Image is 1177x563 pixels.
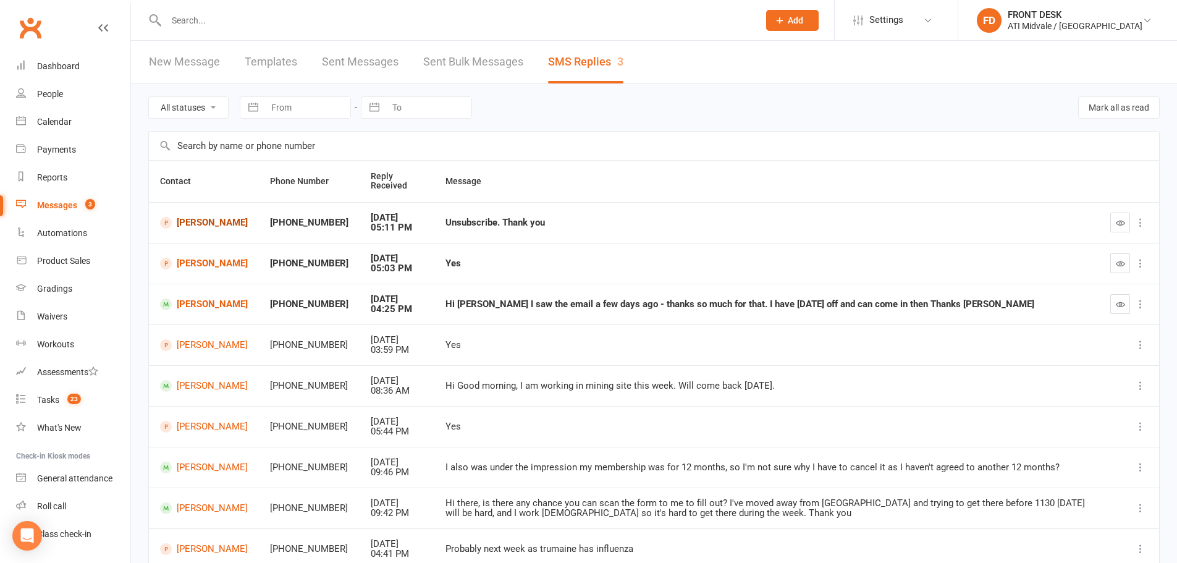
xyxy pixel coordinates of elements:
[371,549,423,559] div: 04:41 PM
[270,544,348,554] div: [PHONE_NUMBER]
[160,462,248,473] a: [PERSON_NAME]
[16,303,130,331] a: Waivers
[37,339,74,349] div: Workouts
[445,498,1088,519] div: Hi there, is there any chance you can scan the form to me to fill out? I've moved away from [GEOG...
[37,395,59,405] div: Tasks
[37,423,82,433] div: What's New
[434,161,1099,202] th: Message
[37,311,67,321] div: Waivers
[149,41,220,83] a: New Message
[445,340,1088,350] div: Yes
[16,219,130,247] a: Automations
[16,414,130,442] a: What's New
[360,161,434,202] th: Reply Received
[270,299,348,310] div: [PHONE_NUMBER]
[162,12,750,29] input: Search...
[270,218,348,228] div: [PHONE_NUMBER]
[16,108,130,136] a: Calendar
[67,394,81,404] span: 23
[16,386,130,414] a: Tasks 23
[445,544,1088,554] div: Probably next week as trumaine has influenza
[12,521,42,551] div: Open Intercom Messenger
[37,501,66,511] div: Roll call
[371,508,423,519] div: 09:42 PM
[371,376,423,386] div: [DATE]
[37,145,76,155] div: Payments
[149,132,1159,160] input: Search by name or phone number
[15,12,46,43] a: Clubworx
[371,213,423,223] div: [DATE]
[16,465,130,493] a: General attendance kiosk mode
[371,304,423,315] div: 04:25 PM
[371,253,423,264] div: [DATE]
[371,294,423,305] div: [DATE]
[16,136,130,164] a: Payments
[259,161,360,202] th: Phone Number
[548,41,623,83] a: SMS Replies3
[37,367,98,377] div: Assessments
[160,502,248,514] a: [PERSON_NAME]
[37,473,112,483] div: General attendance
[371,457,423,468] div: [DATE]
[270,381,348,391] div: [PHONE_NUMBER]
[37,200,77,210] div: Messages
[270,258,348,269] div: [PHONE_NUMBER]
[37,61,80,71] div: Dashboard
[869,6,903,34] span: Settings
[423,41,523,83] a: Sent Bulk Messages
[16,275,130,303] a: Gradings
[149,161,259,202] th: Contact
[371,467,423,478] div: 09:46 PM
[445,258,1088,269] div: Yes
[160,380,248,392] a: [PERSON_NAME]
[37,117,72,127] div: Calendar
[371,335,423,345] div: [DATE]
[16,192,130,219] a: Messages 3
[1078,96,1160,119] button: Mark all as read
[1008,9,1142,20] div: FRONT DESK
[788,15,803,25] span: Add
[16,493,130,520] a: Roll call
[270,462,348,473] div: [PHONE_NUMBER]
[445,421,1088,432] div: Yes
[977,8,1002,33] div: FD
[445,218,1088,228] div: Unsubscribe. Thank you
[37,172,67,182] div: Reports
[160,217,248,229] a: [PERSON_NAME]
[371,386,423,396] div: 08:36 AM
[16,53,130,80] a: Dashboard
[37,256,90,266] div: Product Sales
[371,426,423,437] div: 05:44 PM
[270,340,348,350] div: [PHONE_NUMBER]
[270,503,348,514] div: [PHONE_NUMBER]
[445,462,1088,473] div: I also was under the impression my membership was for 12 months, so I'm not sure why I have to ca...
[371,539,423,549] div: [DATE]
[37,228,87,238] div: Automations
[37,529,91,539] div: Class check-in
[371,417,423,427] div: [DATE]
[160,298,248,310] a: [PERSON_NAME]
[85,199,95,210] span: 3
[264,97,350,118] input: From
[160,543,248,555] a: [PERSON_NAME]
[1008,20,1142,32] div: ATI Midvale / [GEOGRAPHIC_DATA]
[386,97,471,118] input: To
[160,258,248,269] a: [PERSON_NAME]
[371,498,423,509] div: [DATE]
[37,89,63,99] div: People
[322,41,399,83] a: Sent Messages
[16,80,130,108] a: People
[245,41,297,83] a: Templates
[16,358,130,386] a: Assessments
[37,284,72,294] div: Gradings
[617,55,623,68] div: 3
[371,222,423,233] div: 05:11 PM
[445,299,1088,310] div: Hi [PERSON_NAME] I saw the email a few days ago - thanks so much for that. I have [DATE] off and ...
[766,10,819,31] button: Add
[445,381,1088,391] div: Hi Good morning, I am working in mining site this week. Will come back [DATE].
[160,339,248,351] a: [PERSON_NAME]
[371,263,423,274] div: 05:03 PM
[16,247,130,275] a: Product Sales
[371,345,423,355] div: 03:59 PM
[16,164,130,192] a: Reports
